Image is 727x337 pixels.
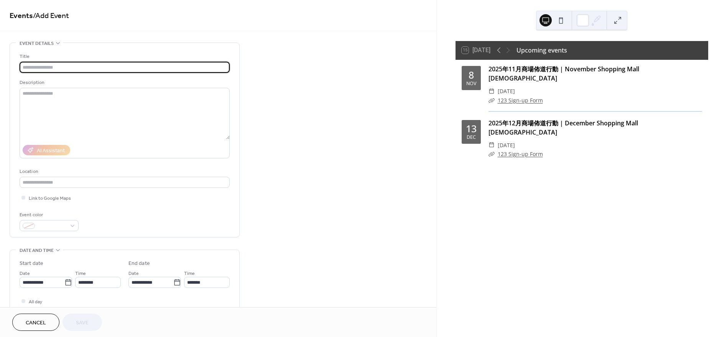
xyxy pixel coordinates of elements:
[498,150,543,158] a: 123 Sign-up Form
[489,141,495,150] div: ​
[20,53,228,61] div: Title
[20,260,43,268] div: Start date
[467,135,476,140] div: Dec
[498,87,515,96] span: [DATE]
[20,247,54,255] span: Date and time
[33,8,69,23] span: / Add Event
[466,124,477,133] div: 13
[469,70,474,80] div: 8
[12,314,59,331] button: Cancel
[516,46,567,55] div: Upcoming events
[466,81,476,86] div: Nov
[128,260,150,268] div: End date
[498,141,515,150] span: [DATE]
[75,270,86,278] span: Time
[489,96,495,105] div: ​
[29,298,42,306] span: All day
[20,211,77,219] div: Event color
[498,97,543,104] a: 123 Sign-up Form
[128,270,139,278] span: Date
[10,8,33,23] a: Events
[489,87,495,96] div: ​
[20,79,228,87] div: Description
[20,39,54,48] span: Event details
[29,194,71,202] span: Link to Google Maps
[26,319,46,327] span: Cancel
[20,168,228,176] div: Location
[20,270,30,278] span: Date
[489,119,638,136] a: 2025年12月商場佈道行動 | December Shopping Mall [DEMOGRAPHIC_DATA]
[29,306,60,314] span: Show date only
[489,150,495,159] div: ​
[184,270,195,278] span: Time
[489,65,639,82] a: 2025年11月商場佈道行動 | November Shopping Mall [DEMOGRAPHIC_DATA]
